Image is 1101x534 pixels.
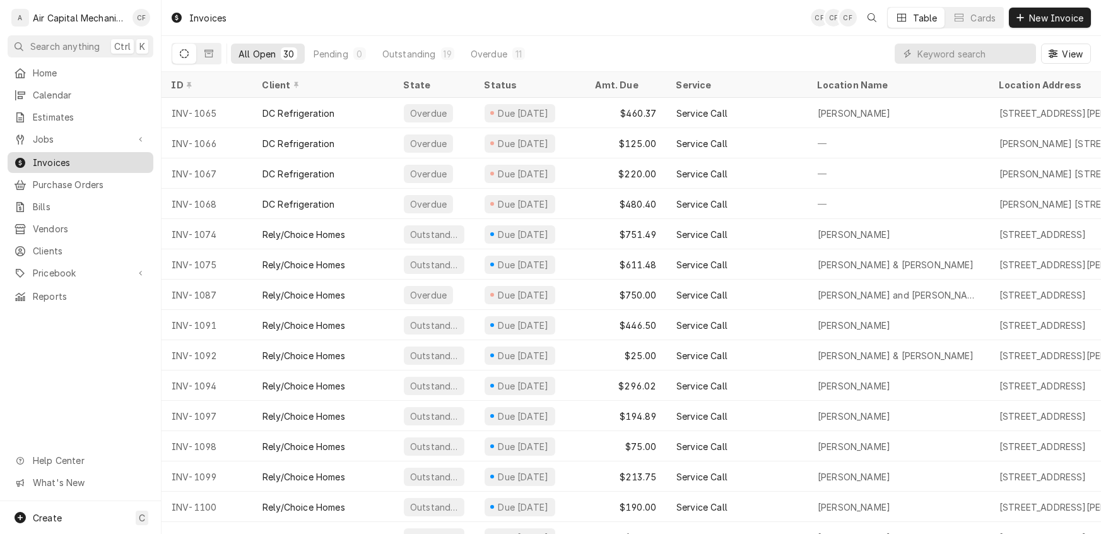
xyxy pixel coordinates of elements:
div: Service Call [676,501,727,514]
div: [PERSON_NAME] & [PERSON_NAME] [818,258,974,271]
div: Overdue [409,288,448,302]
span: Vendors [33,222,147,235]
div: Service Call [676,349,727,362]
div: Outstanding [409,228,459,241]
div: — [808,189,989,219]
div: Due [DATE] [497,167,550,181]
div: INV-1092 [162,340,252,371]
div: Overdue [409,167,448,181]
div: Rely/Choice Homes [262,258,345,271]
a: Go to What's New [8,472,153,493]
div: Table [913,11,938,25]
div: All Open [238,47,276,61]
div: Service Call [676,470,727,484]
div: Service Call [676,107,727,120]
span: K [139,40,145,53]
a: Vendors [8,218,153,239]
div: 11 [515,47,522,61]
div: Service [676,78,795,92]
button: View [1041,44,1091,64]
div: DC Refrigeration [262,107,335,120]
div: Rely/Choice Homes [262,501,345,514]
div: Outstanding [382,47,436,61]
div: Amt. Due [596,78,654,92]
a: Purchase Orders [8,174,153,195]
div: ID [172,78,240,92]
div: DC Refrigeration [262,167,335,181]
div: Rely/Choice Homes [262,470,345,484]
div: Service Call [676,288,727,302]
div: Due [DATE] [497,379,550,393]
div: Due [DATE] [497,470,550,484]
div: [PERSON_NAME] [818,107,890,120]
div: $296.02 [586,371,666,401]
div: 0 [356,47,363,61]
div: $25.00 [586,340,666,371]
div: Outstanding [409,470,459,484]
span: Purchase Orders [33,178,147,191]
span: Bills [33,200,147,213]
div: INV-1087 [162,280,252,310]
div: CF [839,9,857,27]
div: Overdue [409,107,448,120]
div: $194.89 [586,401,666,431]
div: Service Call [676,228,727,241]
div: Service Call [676,440,727,453]
div: A [11,9,29,27]
div: Outstanding [409,258,459,271]
div: INV-1074 [162,219,252,249]
div: 30 [283,47,294,61]
span: Help Center [33,454,146,467]
div: Charles Faure's Avatar [839,9,857,27]
div: $213.75 [586,461,666,492]
div: INV-1100 [162,492,252,522]
div: [STREET_ADDRESS] [999,228,1086,241]
div: [PERSON_NAME] and [PERSON_NAME] [818,288,979,302]
div: DC Refrigeration [262,137,335,150]
div: $750.00 [586,280,666,310]
div: $460.37 [586,98,666,128]
div: $751.49 [586,219,666,249]
div: Service Call [676,379,727,393]
div: Client [262,78,381,92]
div: Rely/Choice Homes [262,228,345,241]
div: Due [DATE] [497,198,550,211]
a: Go to Jobs [8,129,153,150]
span: Estimates [33,110,147,124]
a: Go to Help Center [8,450,153,471]
div: Service Call [676,319,727,332]
a: Calendar [8,85,153,105]
div: State [404,78,464,92]
div: CF [825,9,842,27]
div: Due [DATE] [497,410,550,423]
div: $446.50 [586,310,666,340]
div: $480.40 [586,189,666,219]
span: Invoices [33,156,147,169]
div: [PERSON_NAME] [818,440,890,453]
div: — [808,128,989,158]
div: Due [DATE] [497,137,550,150]
div: Service Call [676,167,727,181]
span: Jobs [33,133,128,146]
div: [PERSON_NAME] & [PERSON_NAME] [818,349,974,362]
div: Overdue [409,137,448,150]
input: Keyword search [917,44,1030,64]
div: $611.48 [586,249,666,280]
div: [STREET_ADDRESS] [999,410,1086,423]
div: Air Capital Mechanical [33,11,126,25]
div: Service Call [676,258,727,271]
span: Create [33,513,62,523]
div: INV-1068 [162,189,252,219]
span: Home [33,66,147,80]
div: [PERSON_NAME] [818,410,890,423]
div: Charles Faure's Avatar [811,9,828,27]
div: $220.00 [586,158,666,189]
a: Go to Pricebook [8,263,153,283]
div: Due [DATE] [497,107,550,120]
div: $125.00 [586,128,666,158]
div: Outstanding [409,410,459,423]
div: CF [132,9,150,27]
a: Invoices [8,152,153,173]
div: [STREET_ADDRESS] [999,288,1086,302]
div: Service Call [676,137,727,150]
